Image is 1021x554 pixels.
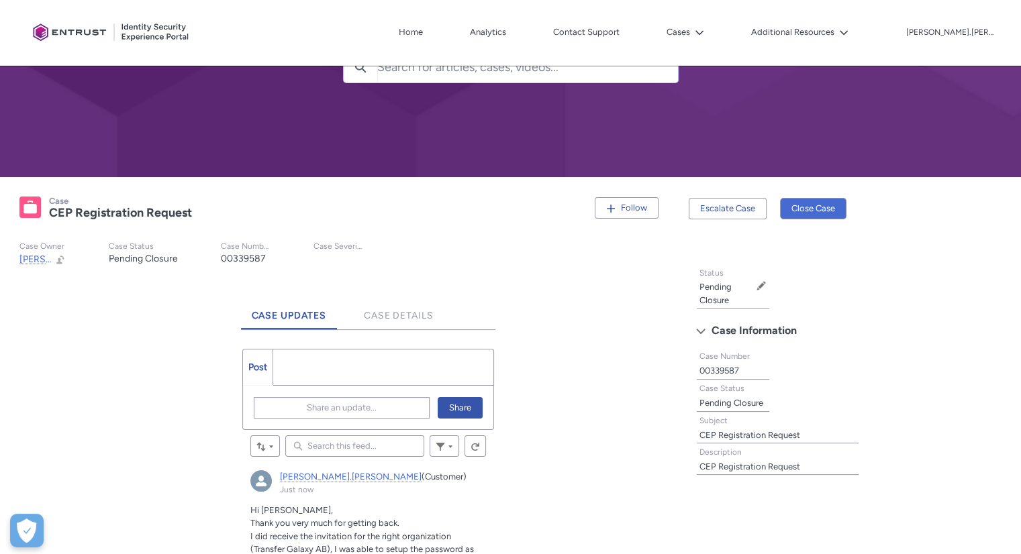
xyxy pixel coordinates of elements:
[250,470,272,492] img: mansoor.ahmad
[55,254,66,265] button: Change Owner
[19,241,66,252] p: Case Owner
[712,321,797,341] span: Case Information
[550,22,623,42] a: Contact Support
[467,22,509,42] a: Analytics, opens in new tab
[377,52,678,82] input: Search for articles, cases, videos...
[699,384,744,393] span: Case Status
[243,349,273,385] a: Post
[241,292,338,329] a: Case Updates
[353,292,444,329] a: Case Details
[307,398,377,418] span: Share an update...
[780,198,846,219] button: Close Case
[254,397,430,419] button: Share an update...
[699,282,732,305] lightning-formatted-text: Pending Closure
[699,351,750,361] span: Case Number
[313,241,363,252] p: Case Severity
[699,416,728,425] span: Subject
[49,205,192,220] lightning-formatted-text: CEP Registration Request
[699,447,742,457] span: Description
[756,280,767,291] button: Edit Status
[689,320,866,341] button: Case Information
[438,397,483,419] button: Share
[19,254,95,265] span: [PERSON_NAME]
[285,435,425,457] input: Search this feed...
[699,461,800,472] lightning-formatted-text: CEP Registration Request
[449,398,471,418] span: Share
[109,253,178,264] lightning-formatted-text: Pending Closure
[748,22,852,42] button: Additional Resources
[250,505,333,515] span: Hi [PERSON_NAME],
[344,52,377,82] button: Search
[422,472,467,482] span: (Customer)
[280,485,313,494] a: Just now
[49,196,68,206] records-entity-label: Case
[699,398,763,408] lightning-formatted-text: Pending Closure
[221,253,266,264] lightning-formatted-text: 00339587
[248,362,267,373] span: Post
[621,203,647,213] span: Follow
[10,514,44,547] button: Open Preferences
[595,197,659,219] button: Follow
[906,25,994,38] button: User Profile mansoor.ahmad
[906,28,993,38] p: [PERSON_NAME].[PERSON_NAME]
[242,349,495,430] div: Chatter Publisher
[109,241,178,252] p: Case Status
[221,241,271,252] p: Case Number
[252,310,327,321] span: Case Updates
[395,22,426,42] a: Home
[364,310,434,321] span: Case Details
[699,268,724,278] span: Status
[689,198,767,219] button: Escalate Case
[10,514,44,547] div: Cookie Preferences
[280,472,422,482] a: [PERSON_NAME].[PERSON_NAME]
[699,366,739,376] lightning-formatted-text: 00339587
[250,518,399,528] span: Thank you very much for getting back.
[663,22,708,42] button: Cases
[465,435,486,457] button: Refresh this feed
[699,430,800,440] lightning-formatted-text: CEP Registration Request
